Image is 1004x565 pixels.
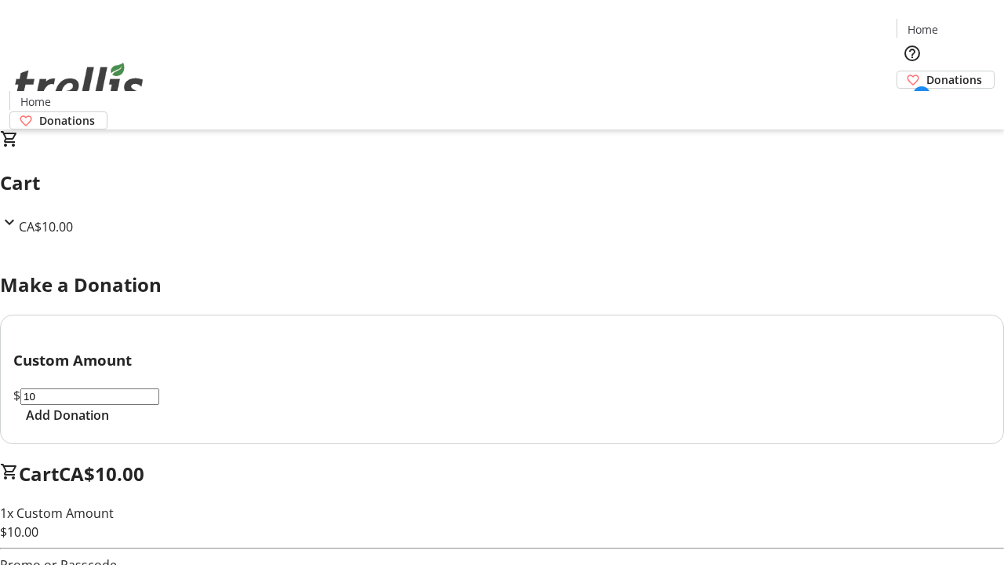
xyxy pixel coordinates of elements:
a: Donations [9,111,107,129]
span: $ [13,387,20,404]
input: Donation Amount [20,388,159,405]
button: Cart [897,89,928,120]
a: Home [10,93,60,110]
span: Add Donation [26,406,109,425]
button: Add Donation [13,406,122,425]
a: Donations [897,71,995,89]
span: Donations [926,71,982,88]
span: Home [908,21,938,38]
a: Home [897,21,948,38]
span: Home [20,93,51,110]
img: Orient E2E Organization vt8qAQIrmI's Logo [9,46,149,124]
span: Donations [39,112,95,129]
button: Help [897,38,928,69]
span: CA$10.00 [19,218,73,235]
span: CA$10.00 [59,461,144,487]
h3: Custom Amount [13,349,991,371]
